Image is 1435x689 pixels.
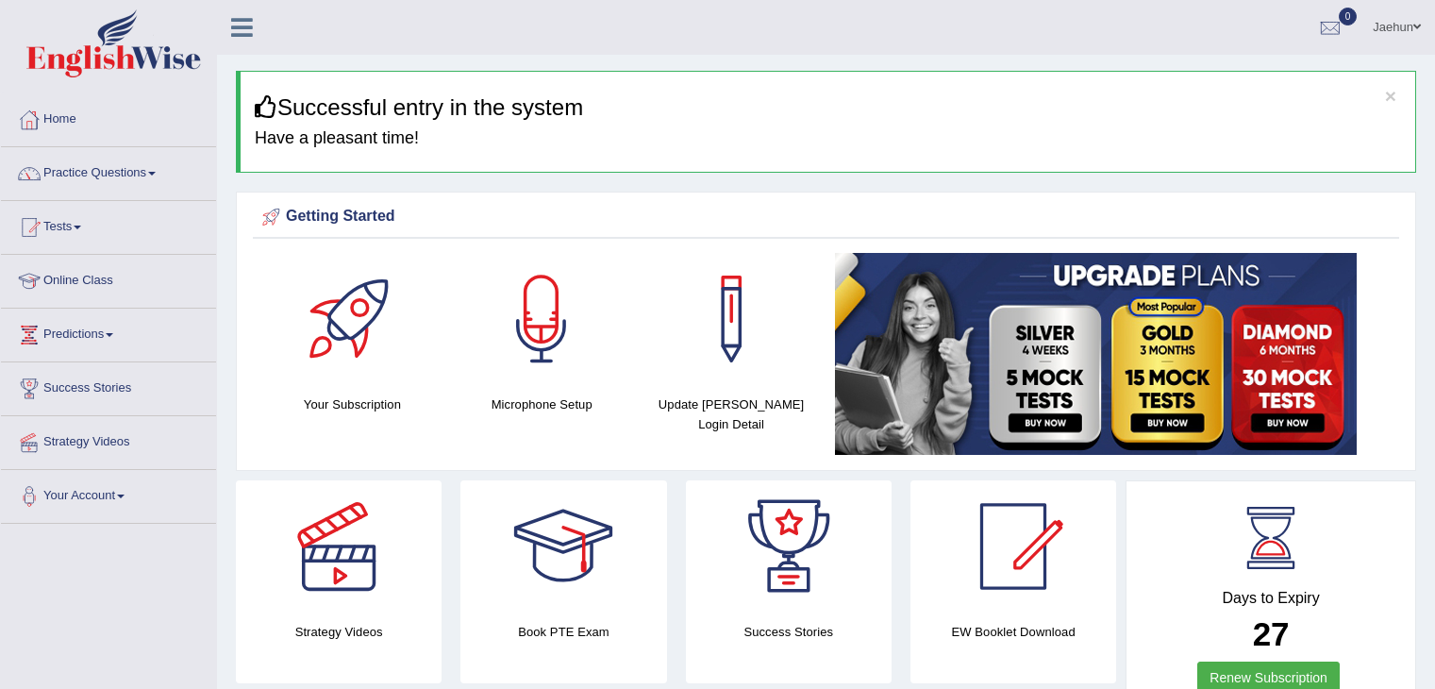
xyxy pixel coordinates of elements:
[255,95,1401,120] h3: Successful entry in the system
[1253,615,1290,652] b: 27
[910,622,1116,642] h4: EW Booklet Download
[457,395,627,414] h4: Microphone Setup
[1,362,216,410] a: Success Stories
[267,395,438,414] h4: Your Subscription
[646,395,817,434] h4: Update [PERSON_NAME] Login Detail
[686,622,892,642] h4: Success Stories
[835,253,1357,455] img: small5.jpg
[1339,8,1358,25] span: 0
[1147,590,1394,607] h4: Days to Expiry
[258,203,1394,231] div: Getting Started
[1,309,216,356] a: Predictions
[236,622,442,642] h4: Strategy Videos
[1,93,216,141] a: Home
[1,201,216,248] a: Tests
[1,416,216,463] a: Strategy Videos
[460,622,666,642] h4: Book PTE Exam
[1385,86,1396,106] button: ×
[255,129,1401,148] h4: Have a pleasant time!
[1,470,216,517] a: Your Account
[1,255,216,302] a: Online Class
[1,147,216,194] a: Practice Questions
